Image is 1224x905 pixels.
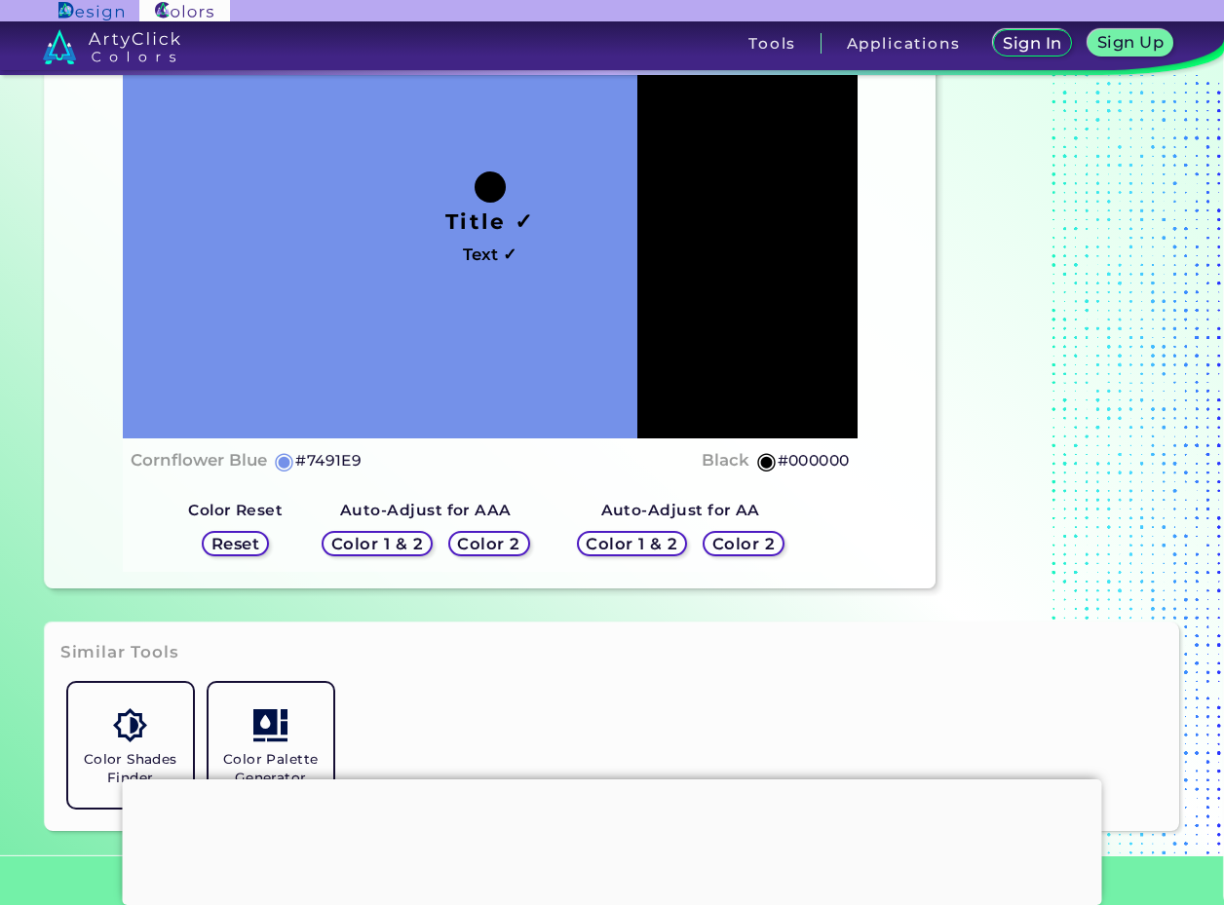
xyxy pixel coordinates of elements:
[463,241,516,269] h4: Text ✓
[1006,36,1058,51] h5: Sign In
[60,675,201,815] a: Color Shades Finder
[1092,31,1169,56] a: Sign Up
[188,501,283,519] strong: Color Reset
[123,779,1102,900] iframe: Advertisement
[702,446,749,474] h4: Black
[113,708,147,742] img: icon_color_shades.svg
[997,31,1069,56] a: Sign In
[216,750,325,787] h5: Color Palette Generator
[445,207,535,236] h1: Title ✓
[336,537,419,551] h5: Color 1 & 2
[213,537,257,551] h5: Reset
[847,36,961,51] h3: Applications
[131,446,267,474] h4: Cornflower Blue
[715,537,772,551] h5: Color 2
[340,501,512,519] strong: Auto-Adjust for AAA
[43,29,180,64] img: logo_artyclick_colors_white.svg
[778,448,850,473] h5: #000000
[58,2,124,20] img: ArtyClick Design logo
[76,750,185,787] h5: Color Shades Finder
[253,708,287,742] img: icon_col_pal_col.svg
[461,537,517,551] h5: Color 2
[756,449,778,472] h5: ◉
[201,675,341,815] a: Color Palette Generator
[295,448,362,473] h5: #7491E9
[601,501,760,519] strong: Auto-Adjust for AA
[1100,35,1161,50] h5: Sign Up
[274,449,295,472] h5: ◉
[748,36,796,51] h3: Tools
[591,537,673,551] h5: Color 1 & 2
